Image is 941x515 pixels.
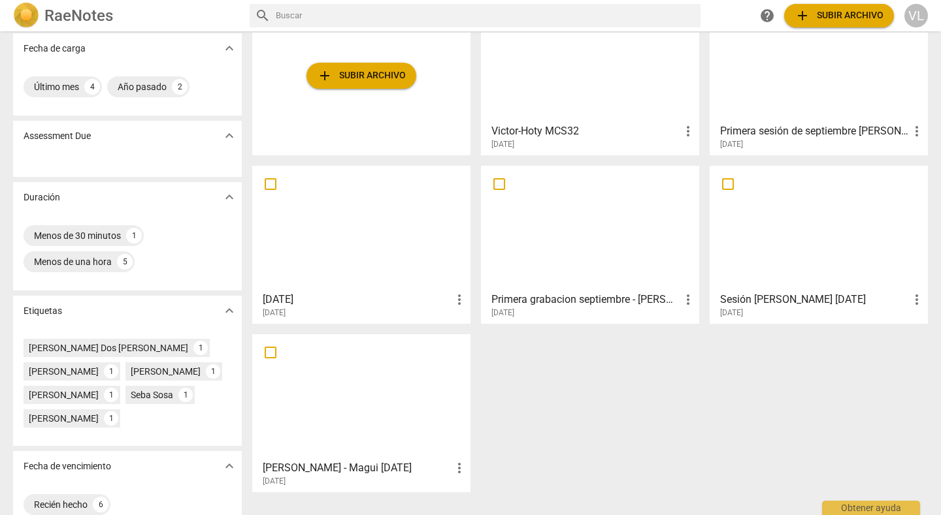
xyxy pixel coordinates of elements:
[257,339,466,486] a: [PERSON_NAME] - Magui [DATE][DATE]
[486,2,695,149] a: Victor-Hoty MCS32[DATE]
[29,412,99,425] div: [PERSON_NAME]
[220,301,239,320] button: Mostrar más
[720,139,743,150] span: [DATE]
[220,456,239,476] button: Mostrar más
[486,170,695,318] a: Primera grabacion septiembre - [PERSON_NAME][DATE]
[755,4,779,27] a: Obtener ayuda
[24,304,62,318] p: Etiquetas
[276,5,695,26] input: Buscar
[220,126,239,146] button: Mostrar más
[720,307,743,319] span: [DATE]
[131,388,173,401] div: Seba Sosa
[680,123,696,139] span: more_vert
[24,129,91,143] p: Assessment Due
[24,460,111,473] p: Fecha de vencimiento
[822,501,920,515] div: Obtener ayuda
[222,40,237,56] span: expand_more
[220,39,239,58] button: Mostrar más
[491,123,680,139] h3: Victor-Hoty MCS32
[29,341,188,354] div: [PERSON_NAME] Dos [PERSON_NAME]
[491,139,514,150] span: [DATE]
[29,388,99,401] div: [PERSON_NAME]
[222,458,237,474] span: expand_more
[34,498,88,511] div: Recién hecho
[317,68,406,84] span: Subir archivo
[222,303,237,319] span: expand_more
[257,170,466,318] a: [DATE][DATE]
[193,341,208,355] div: 1
[206,364,220,379] div: 1
[44,7,113,25] h2: RaeNotes
[126,228,142,243] div: 1
[84,79,100,95] div: 4
[491,292,680,307] h3: Primera grabacion septiembre - Sebastián Sosa
[24,42,86,55] p: Fecha de carga
[29,365,99,378] div: [PERSON_NAME]
[178,388,193,402] div: 1
[263,476,286,487] span: [DATE]
[34,255,112,268] div: Menos de una hora
[904,4,928,27] button: VL
[104,388,118,402] div: 1
[263,292,452,307] h3: Sep 2
[720,123,909,139] h3: Primera sesión de septiembre Johana Montoya
[93,497,108,512] div: 6
[118,80,167,93] div: Año pasado
[759,8,775,23] span: help
[317,68,333,84] span: add
[24,191,60,204] p: Duración
[13,3,239,29] a: LogoRaeNotes
[131,365,201,378] div: [PERSON_NAME]
[795,8,883,23] span: Subir archivo
[263,307,286,319] span: [DATE]
[714,170,923,318] a: Sesión [PERSON_NAME] [DATE][DATE]
[34,229,121,242] div: Menos de 30 minutos
[452,292,467,307] span: more_vert
[104,411,118,426] div: 1
[172,79,188,95] div: 2
[714,2,923,149] a: Primera sesión de septiembre [PERSON_NAME][DATE]
[13,3,39,29] img: Logo
[255,8,271,23] span: search
[117,254,133,270] div: 5
[720,292,909,307] h3: Sesión Estefania 12-09-25
[222,128,237,144] span: expand_more
[222,189,237,205] span: expand_more
[104,364,118,379] div: 1
[263,460,452,476] h3: Ana - Magui Sep25
[491,307,514,319] span: [DATE]
[680,292,696,307] span: more_vert
[220,187,239,207] button: Mostrar más
[795,8,810,23] span: add
[784,4,894,27] button: Subir
[909,123,925,139] span: more_vert
[452,460,467,476] span: more_vert
[306,63,416,89] button: Subir
[34,80,79,93] div: Último mes
[909,292,925,307] span: more_vert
